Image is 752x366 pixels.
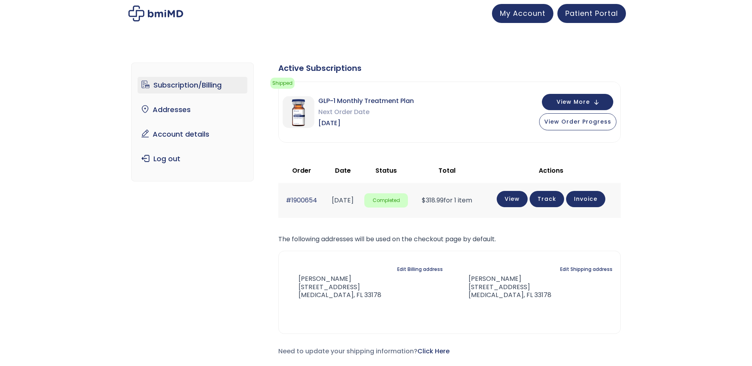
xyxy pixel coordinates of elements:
span: [DATE] [318,118,414,129]
span: View More [557,99,590,105]
span: Order [292,166,311,175]
a: View [497,191,528,207]
address: [PERSON_NAME] [STREET_ADDRESS] [MEDICAL_DATA], FL 33178 [287,275,381,299]
span: Shipped [270,78,295,89]
span: GLP-1 Monthly Treatment Plan [318,95,414,107]
a: Account details [138,126,247,143]
button: View More [542,94,613,110]
a: Edit Shipping address [560,264,612,275]
button: View Order Progress [539,113,616,130]
a: My Account [492,4,553,23]
span: Need to update your shipping information? [278,347,450,356]
img: My account [128,6,183,21]
a: Edit Billing address [397,264,443,275]
span: Total [438,166,455,175]
span: 318.99 [422,196,444,205]
span: Completed [364,193,408,208]
a: Track [530,191,564,207]
a: Subscription/Billing [138,77,247,93]
div: Active Subscriptions [278,63,621,74]
address: [PERSON_NAME] [STREET_ADDRESS] [MEDICAL_DATA], FL 33178 [456,275,551,299]
a: Invoice [566,191,605,207]
a: Addresses [138,101,247,118]
img: GLP-1 Monthly Treatment Plan [283,96,314,128]
span: Patient Portal [565,8,618,18]
p: The following addresses will be used on the checkout page by default. [278,234,621,245]
a: Patient Portal [557,4,626,23]
span: Next Order Date [318,107,414,118]
time: [DATE] [332,196,354,205]
nav: Account pages [131,63,254,181]
span: Date [335,166,351,175]
span: $ [422,196,426,205]
td: for 1 item [412,183,481,217]
a: Click Here [417,347,450,356]
span: Status [375,166,397,175]
span: View Order Progress [544,118,611,126]
span: Actions [539,166,563,175]
a: Log out [138,151,247,167]
span: My Account [500,8,545,18]
a: #1900654 [286,196,317,205]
